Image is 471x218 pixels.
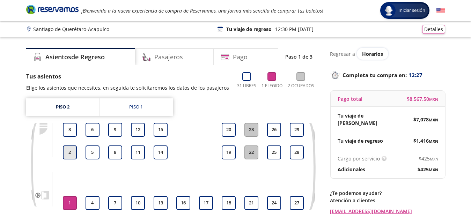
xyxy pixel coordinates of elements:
p: Tu viaje de regreso [226,25,272,33]
span: $ 7,078 [413,116,438,123]
button: 22 [244,145,258,159]
p: Tu viaje de [PERSON_NAME] [338,112,388,127]
button: 14 [154,145,168,159]
button: 20 [222,123,236,137]
p: Completa tu compra en : [330,70,445,80]
i: Brand Logo [26,4,79,15]
small: MXN [429,167,438,172]
p: Paso 1 de 3 [285,53,312,60]
p: 1 Elegido [262,83,282,89]
button: 8 [108,145,122,159]
span: $ 1,416 [413,137,438,144]
p: Pago total [338,95,362,103]
a: Piso 2 [26,98,99,116]
p: Atención a clientes [330,197,445,204]
button: 17 [199,196,213,210]
p: Adicionales [338,166,365,173]
button: 28 [290,145,304,159]
button: 21 [244,196,258,210]
a: Brand Logo [26,4,79,17]
span: $ 8,567.50 [407,95,438,103]
button: 27 [290,196,304,210]
a: Piso 1 [100,98,173,116]
button: 18 [222,196,236,210]
button: 24 [267,196,281,210]
span: 12:27 [409,71,422,79]
p: Regresar a [330,50,355,58]
em: ¡Bienvenido a la nueva experiencia de compra de Reservamos, una forma más sencilla de comprar tus... [81,7,323,14]
div: Regresar a ver horarios [330,48,445,60]
h4: Pago [233,52,248,62]
button: 25 [267,145,281,159]
button: 9 [108,123,122,137]
small: MXN [429,138,438,144]
h4: Asientos de Regreso [45,52,105,62]
p: Cargo por servicio [338,155,380,162]
p: ¿Te podemos ayudar? [330,189,445,197]
p: 2 Ocupados [288,83,314,89]
button: 2 [63,145,77,159]
button: 29 [290,123,304,137]
span: $ 425 [419,155,438,162]
button: 1 [63,196,77,210]
iframe: Messagebird Livechat Widget [430,178,464,211]
small: MXN [430,156,438,161]
a: [EMAIL_ADDRESS][DOMAIN_NAME] [330,208,445,215]
div: Piso 1 [129,104,143,111]
button: 23 [244,123,258,137]
p: Tu viaje de regreso [338,137,383,144]
span: Iniciar sesión [396,7,428,14]
button: 7 [108,196,122,210]
p: 12:30 PM [DATE] [275,25,314,33]
button: 13 [154,196,168,210]
button: 12 [131,123,145,137]
button: 5 [86,145,100,159]
button: 10 [131,196,145,210]
span: $ 425 [418,166,438,173]
button: 4 [86,196,100,210]
span: Horarios [362,51,383,57]
button: 26 [267,123,281,137]
button: 11 [131,145,145,159]
small: MXN [429,117,438,122]
h4: Pasajeros [154,52,183,62]
p: Elige los asientos que necesites, en seguida te solicitaremos los datos de los pasajeros [26,84,229,91]
p: Santiago de Querétaro - Acapulco [33,25,109,33]
p: 31 Libres [237,83,256,89]
button: Detalles [422,25,445,34]
button: English [436,6,445,15]
button: 19 [222,145,236,159]
button: 16 [176,196,190,210]
p: Tus asientos [26,72,229,81]
small: MXN [429,97,438,102]
button: 3 [63,123,77,137]
button: 6 [86,123,100,137]
button: 15 [154,123,168,137]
